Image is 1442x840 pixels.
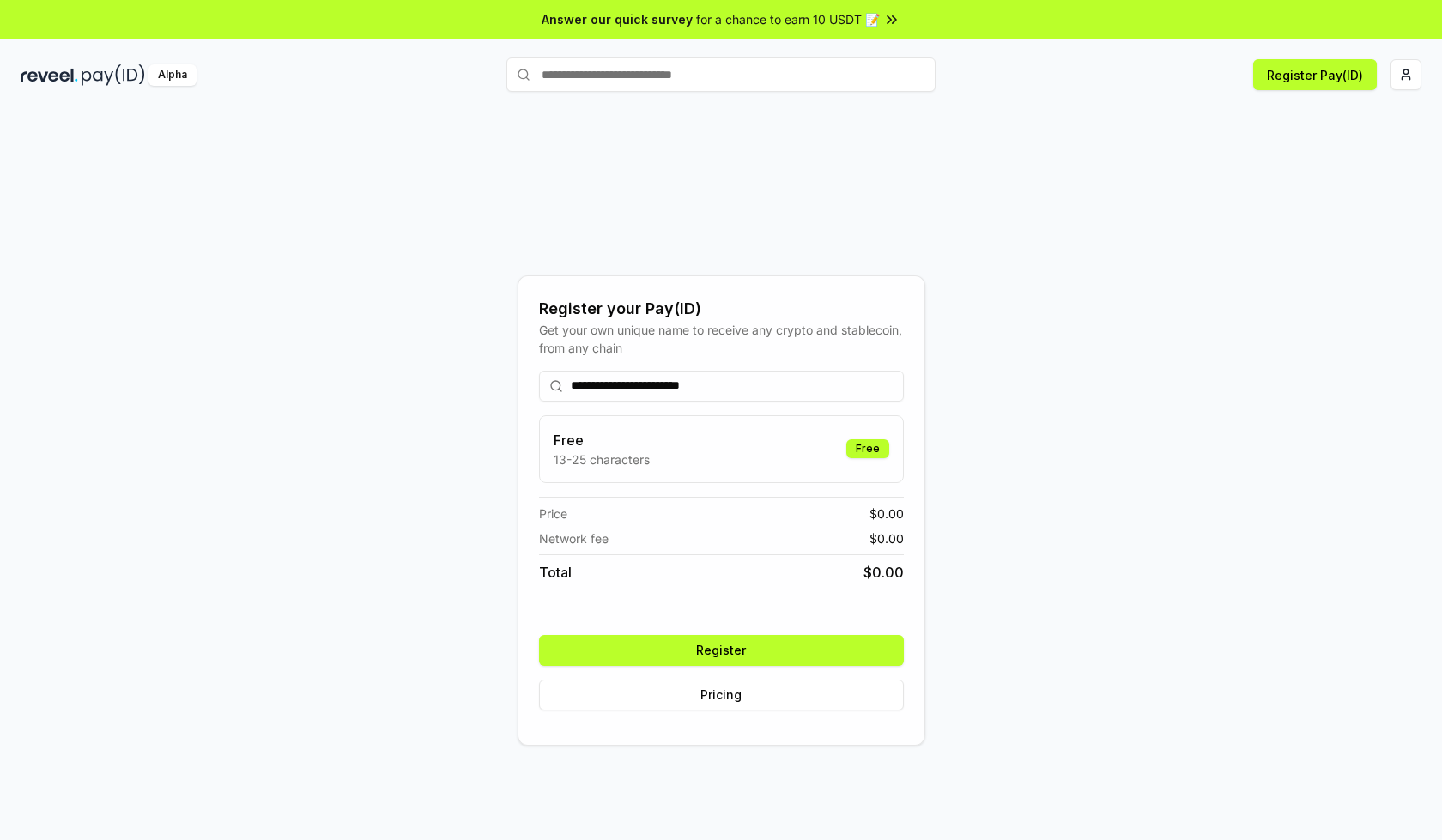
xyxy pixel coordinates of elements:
span: Price [539,505,567,523]
span: for a chance to earn 10 USDT 📝 [696,10,880,28]
div: Get your own unique name to receive any crypto and stablecoin, from any chain [539,321,904,357]
img: pay_id [82,64,145,86]
p: 13-25 characters [554,450,650,468]
div: Register your Pay(ID) [539,297,904,321]
div: Alpha [148,64,197,86]
img: reveel_dark [21,64,78,86]
div: Free [846,439,889,458]
span: Total [539,562,572,583]
span: $ 0.00 [869,529,904,547]
span: Answer our quick survey [542,10,693,28]
button: Register [539,635,904,666]
span: Network fee [539,529,609,547]
button: Pricing [539,680,904,710]
span: $ 0.00 [863,562,904,583]
h3: Free [554,430,650,450]
span: $ 0.00 [869,505,904,523]
button: Register Pay(ID) [1253,59,1377,90]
